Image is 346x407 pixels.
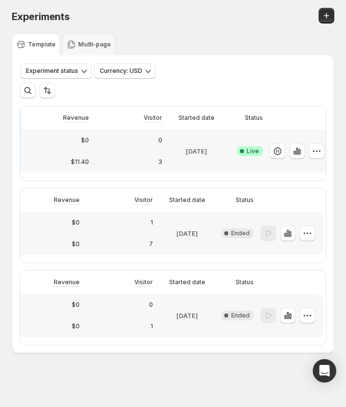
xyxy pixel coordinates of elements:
p: Multi-page [78,41,111,48]
p: Template [28,41,56,48]
p: $0 [81,136,89,144]
span: Live [247,147,259,155]
p: Revenue [54,278,80,286]
p: Visitor [134,196,153,204]
p: $0 [72,322,80,330]
p: Visitor [134,278,153,286]
p: Revenue [63,114,89,122]
p: 1 [151,322,153,330]
p: Revenue [54,196,80,204]
button: Sort the results [40,83,55,98]
span: Experiments [12,11,70,23]
p: Started date [178,114,215,122]
p: $0 [72,219,80,226]
p: [DATE] [186,146,207,156]
span: Currency: USD [100,67,142,75]
p: 7 [149,240,153,248]
p: [DATE] [176,311,198,320]
p: [DATE] [176,228,198,238]
p: 1 [151,219,153,226]
p: 3 [158,158,162,166]
p: $0 [72,240,80,248]
span: Ended [231,312,250,319]
button: Experiment status [20,63,92,79]
p: Visitor [144,114,162,122]
p: Started date [169,278,205,286]
button: Currency: USD [94,63,156,79]
p: $11.40 [71,158,89,166]
button: Create new experiment [319,8,334,23]
span: Ended [231,229,250,237]
p: 0 [149,301,153,309]
p: 0 [158,136,162,144]
p: Status [236,196,254,204]
p: $0 [72,301,80,309]
span: Experiment status [26,67,78,75]
p: Status [236,278,254,286]
div: Open Intercom Messenger [313,359,336,383]
p: Status [245,114,263,122]
p: Started date [169,196,205,204]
